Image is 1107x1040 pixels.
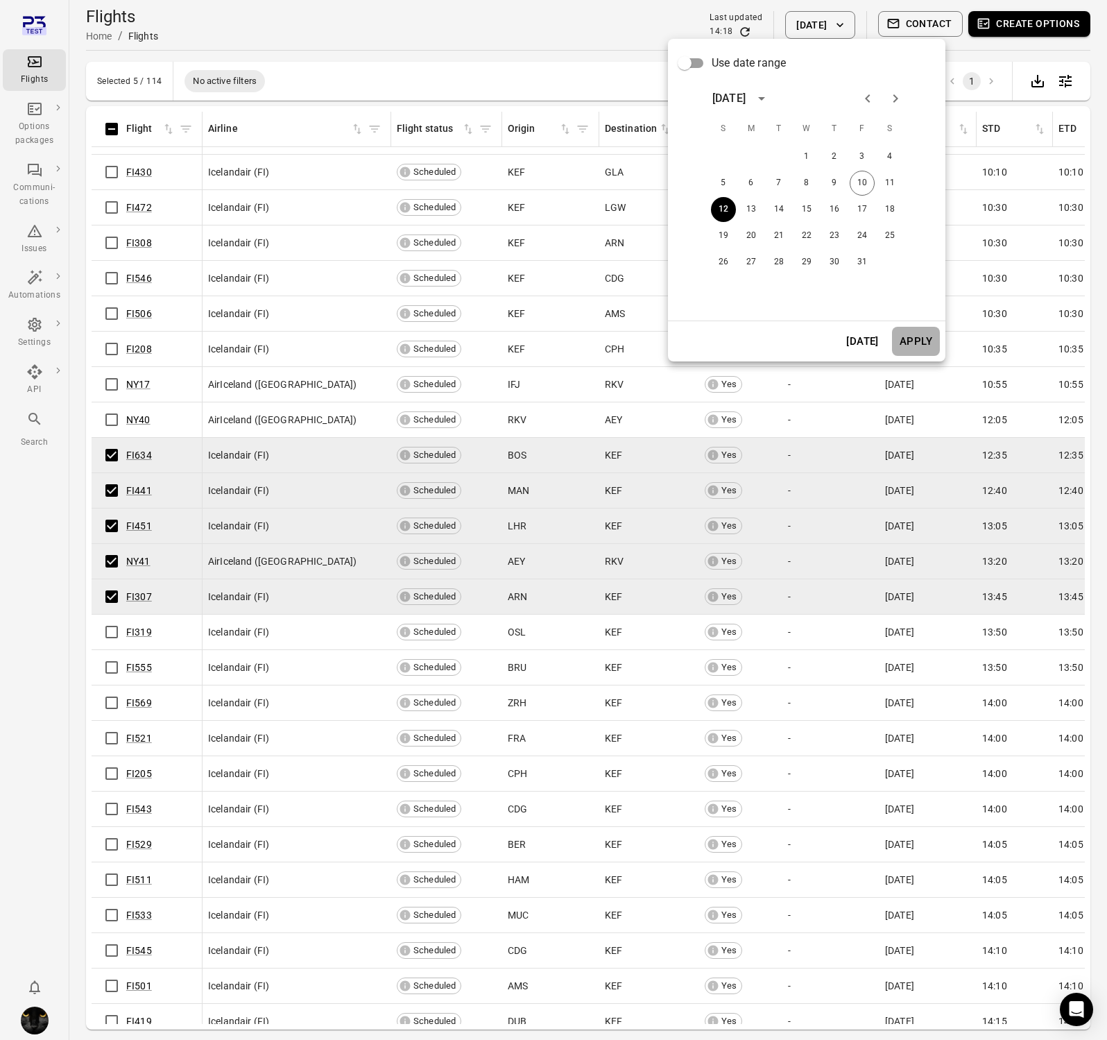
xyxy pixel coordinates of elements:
[877,171,902,196] button: 11
[850,197,875,222] button: 17
[711,115,736,143] span: Sunday
[794,250,819,275] button: 29
[850,223,875,248] button: 24
[822,197,847,222] button: 16
[794,144,819,169] button: 1
[882,85,909,112] button: Next month
[839,327,886,356] button: [DATE]
[850,115,875,143] span: Friday
[711,171,736,196] button: 5
[766,115,791,143] span: Tuesday
[739,115,764,143] span: Monday
[712,55,786,71] span: Use date range
[854,85,882,112] button: Previous month
[1060,993,1093,1026] div: Open Intercom Messenger
[822,223,847,248] button: 23
[877,115,902,143] span: Saturday
[822,115,847,143] span: Thursday
[850,171,875,196] button: 10
[766,197,791,222] button: 14
[739,171,764,196] button: 6
[822,171,847,196] button: 9
[766,223,791,248] button: 21
[794,223,819,248] button: 22
[877,223,902,248] button: 25
[711,223,736,248] button: 19
[794,115,819,143] span: Wednesday
[877,197,902,222] button: 18
[850,250,875,275] button: 31
[850,144,875,169] button: 3
[877,144,902,169] button: 4
[739,197,764,222] button: 13
[711,197,736,222] button: 12
[766,250,791,275] button: 28
[712,90,746,107] div: [DATE]
[822,144,847,169] button: 2
[766,171,791,196] button: 7
[892,327,940,356] button: Apply
[711,250,736,275] button: 26
[750,87,773,110] button: calendar view is open, switch to year view
[739,223,764,248] button: 20
[822,250,847,275] button: 30
[739,250,764,275] button: 27
[794,171,819,196] button: 8
[794,197,819,222] button: 15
